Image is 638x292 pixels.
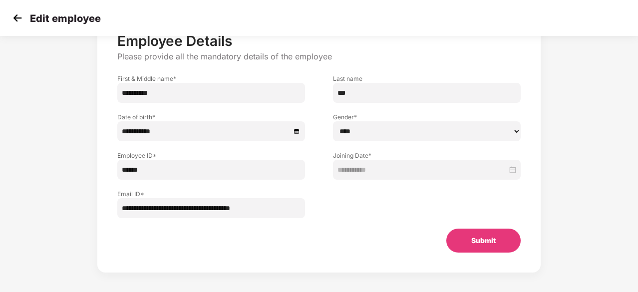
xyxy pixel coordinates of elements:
[117,190,305,198] label: Email ID
[333,151,521,160] label: Joining Date
[117,51,521,62] p: Please provide all the mandatory details of the employee
[117,113,305,121] label: Date of birth
[446,229,521,253] button: Submit
[10,10,25,25] img: svg+xml;base64,PHN2ZyB4bWxucz0iaHR0cDovL3d3dy53My5vcmcvMjAwMC9zdmciIHdpZHRoPSIzMCIgaGVpZ2h0PSIzMC...
[333,113,521,121] label: Gender
[117,74,305,83] label: First & Middle name
[117,151,305,160] label: Employee ID
[30,12,101,24] p: Edit employee
[117,32,521,49] p: Employee Details
[333,74,521,83] label: Last name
